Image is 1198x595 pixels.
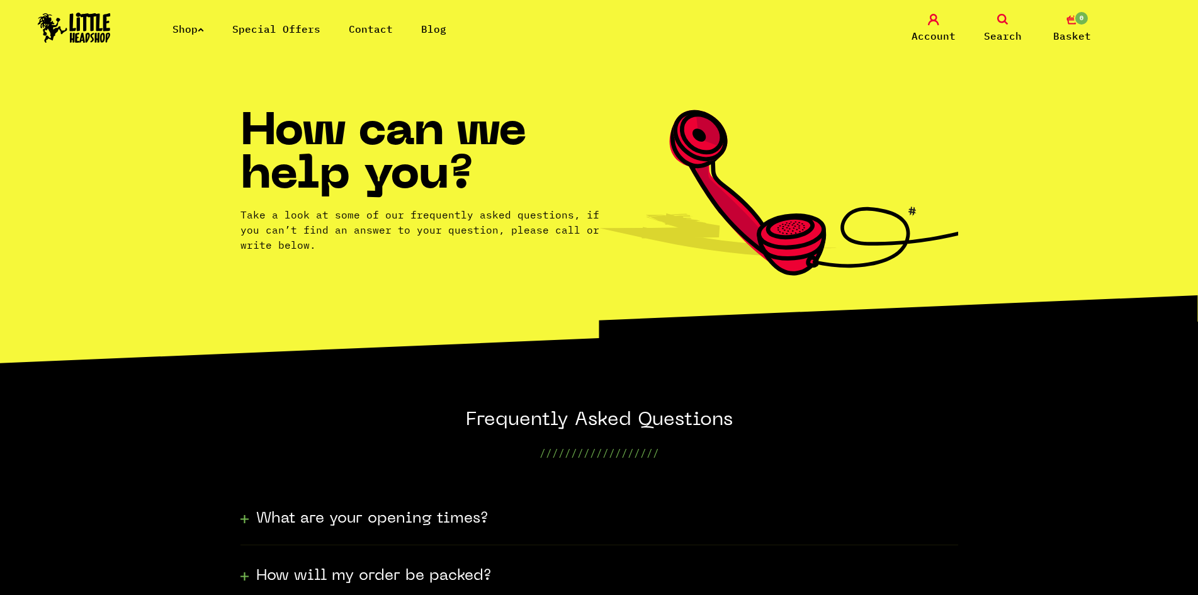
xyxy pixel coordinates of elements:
a: Special Offers [232,23,320,35]
h1: How can we help you? [240,111,599,198]
h3: How will my order be packed? [256,566,491,586]
a: Search [971,14,1034,43]
a: Shop [172,23,204,35]
span: 0 [1074,11,1089,26]
img: Little Head Shop Logo [38,13,111,43]
span: Account [912,28,956,43]
a: 0 Basket [1041,14,1104,43]
span: Search [984,28,1022,43]
p: Take a look at some of our frequently asked questions, if you can’t find an answer to your questi... [240,207,599,252]
a: Blog [421,23,446,35]
h3: What are your opening times? [256,509,488,529]
span: Basket [1053,28,1091,43]
h2: Frequently Asked Questions [240,409,958,433]
p: /////////////////// [240,433,958,488]
a: Contact [349,23,393,35]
